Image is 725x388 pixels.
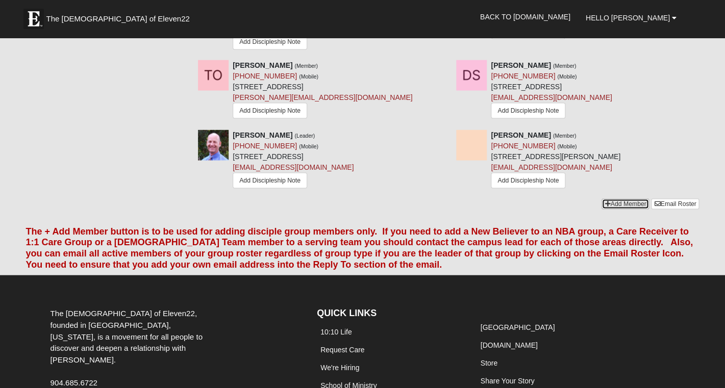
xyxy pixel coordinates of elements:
[578,5,684,31] a: Hello [PERSON_NAME]
[233,71,297,80] a: [PHONE_NUMBER]
[491,163,612,171] a: [EMAIL_ADDRESS][DOMAIN_NAME]
[480,341,537,349] a: [DOMAIN_NAME]
[491,71,555,80] a: [PHONE_NUMBER]
[233,34,307,49] a: Add Discipleship Note
[294,62,318,68] small: (Member)
[320,345,364,353] a: Request Care
[480,358,497,367] a: Store
[233,131,292,139] strong: [PERSON_NAME]
[233,141,297,149] a: [PHONE_NUMBER]
[491,61,551,69] strong: [PERSON_NAME]
[46,14,190,24] span: The [DEMOGRAPHIC_DATA] of Eleven22
[480,323,555,331] a: [GEOGRAPHIC_DATA]
[233,172,307,188] a: Add Discipleship Note
[491,141,555,149] a: [PHONE_NUMBER]
[491,102,565,118] a: Add Discipleship Note
[23,9,44,29] img: Eleven22 logo
[491,130,620,191] div: [STREET_ADDRESS][PERSON_NAME]
[320,363,359,371] a: We're Hiring
[472,4,578,30] a: Back to [DOMAIN_NAME]
[299,73,318,79] small: (Mobile)
[294,132,315,138] small: (Leader)
[586,14,670,22] span: Hello [PERSON_NAME]
[651,198,699,209] a: Email Roster
[491,172,565,188] a: Add Discipleship Note
[317,307,461,319] h4: QUICK LINKS
[233,102,307,118] a: Add Discipleship Note
[18,4,222,29] a: The [DEMOGRAPHIC_DATA] of Eleven22
[491,131,551,139] strong: [PERSON_NAME]
[233,130,354,191] div: [STREET_ADDRESS]
[602,198,649,209] a: Add Member
[320,327,352,335] a: 10:10 Life
[491,93,612,101] a: [EMAIL_ADDRESS][DOMAIN_NAME]
[233,60,412,122] div: [STREET_ADDRESS]
[299,143,318,149] small: (Mobile)
[26,226,693,269] font: The + Add Member button is to be used for adding disciple group members only. If you need to add ...
[233,163,354,171] a: [EMAIL_ADDRESS][DOMAIN_NAME]
[491,60,612,121] div: [STREET_ADDRESS]
[233,93,412,101] a: [PERSON_NAME][EMAIL_ADDRESS][DOMAIN_NAME]
[553,132,577,138] small: (Member)
[553,62,577,68] small: (Member)
[233,61,292,69] strong: [PERSON_NAME]
[557,143,577,149] small: (Mobile)
[557,73,577,79] small: (Mobile)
